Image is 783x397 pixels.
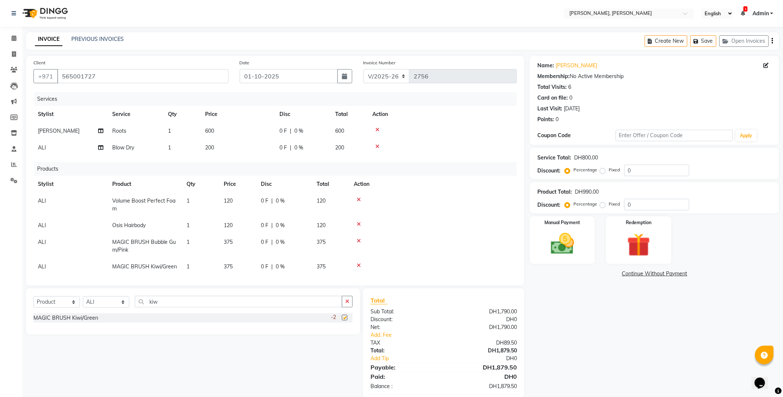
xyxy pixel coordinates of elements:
div: DH1,879.50 [444,363,522,372]
span: 375 [317,239,326,245]
span: | [271,222,273,229]
div: Sub Total: [365,308,444,316]
div: DH1,879.50 [444,347,522,355]
span: 375 [224,263,233,270]
label: Fixed [609,201,620,207]
input: Search or Scan [135,296,342,307]
a: 1 [741,10,745,17]
span: 1 [187,197,190,204]
div: Points: [537,116,554,123]
div: DH1,790.00 [444,323,522,331]
span: 0 F [261,263,268,271]
th: Qty [182,176,219,193]
span: 600 [205,128,214,134]
div: 0 [569,94,572,102]
th: Action [368,106,517,123]
div: Discount: [537,167,560,175]
div: Card on file: [537,94,568,102]
div: 6 [568,83,571,91]
span: 0 F [279,144,287,152]
span: | [271,238,273,246]
div: No Active Membership [537,72,772,80]
th: Qty [164,106,201,123]
label: Percentage [573,167,597,173]
div: Discount: [537,201,560,209]
span: 375 [224,239,233,245]
th: Price [219,176,256,193]
span: 0 % [276,263,285,271]
span: 120 [224,197,233,204]
img: logo [19,3,70,24]
img: _gift.svg [620,230,657,259]
th: Disc [275,106,331,123]
button: Save [690,35,716,47]
span: | [271,263,273,271]
span: 1 [744,6,748,12]
div: Paid: [365,372,444,381]
a: Continue Without Payment [531,270,778,278]
a: Add. Fee [365,331,522,339]
span: -2 [331,313,336,321]
span: 0 % [294,144,303,152]
span: ALI [38,239,46,245]
span: 0 F [261,222,268,229]
span: 1 [187,239,190,245]
th: Total [331,106,368,123]
span: MAGIC BRUSH Bubble Gum/Pink [112,239,176,253]
div: DH89.50 [444,339,522,347]
span: 0 % [276,222,285,229]
span: 200 [205,144,214,151]
span: 200 [335,144,344,151]
th: Stylist [33,106,108,123]
th: Stylist [33,176,108,193]
input: Search by Name/Mobile/Email/Code [57,69,229,83]
div: TAX [365,339,444,347]
button: Apply [736,130,757,141]
div: MAGIC BRUSH Kiwi/Green [33,314,98,322]
th: Product [108,176,182,193]
div: Balance : [365,383,444,390]
div: Services [34,92,522,106]
span: Volume Boost Perfect Foam [112,197,175,212]
div: Discount: [365,316,444,323]
div: Product Total: [537,188,572,196]
span: MAGIC BRUSH Kiwi/Green [112,263,177,270]
span: | [290,127,291,135]
div: [DATE] [564,105,580,113]
span: 0 F [261,238,268,246]
span: Osis Hairbody [112,222,146,229]
label: Client [33,59,45,66]
button: Create New [645,35,687,47]
div: Coupon Code [537,132,615,139]
div: Membership: [537,72,570,80]
span: 1 [168,144,171,151]
div: Products [34,162,522,176]
span: 0 % [276,238,285,246]
span: 600 [335,128,344,134]
th: Service [108,106,164,123]
img: _cash.svg [544,230,581,257]
div: Net: [365,323,444,331]
label: Date [240,59,250,66]
div: Last Visit: [537,105,562,113]
a: PREVIOUS INVOICES [71,36,124,42]
label: Manual Payment [545,219,580,226]
label: Redemption [626,219,652,226]
span: ALI [38,144,46,151]
button: +971 [33,69,58,83]
div: Payable: [365,363,444,372]
span: 0 % [294,127,303,135]
label: Fixed [609,167,620,173]
span: 0 F [261,197,268,205]
div: Total Visits: [537,83,567,91]
button: Open Invoices [719,35,769,47]
span: Total [371,297,388,304]
label: Percentage [573,201,597,207]
span: | [290,144,291,152]
span: 120 [224,222,233,229]
span: 120 [317,222,326,229]
div: 0 [556,116,559,123]
a: INVOICE [35,33,62,46]
span: ALI [38,197,46,204]
input: Enter Offer / Coupon Code [616,130,733,141]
